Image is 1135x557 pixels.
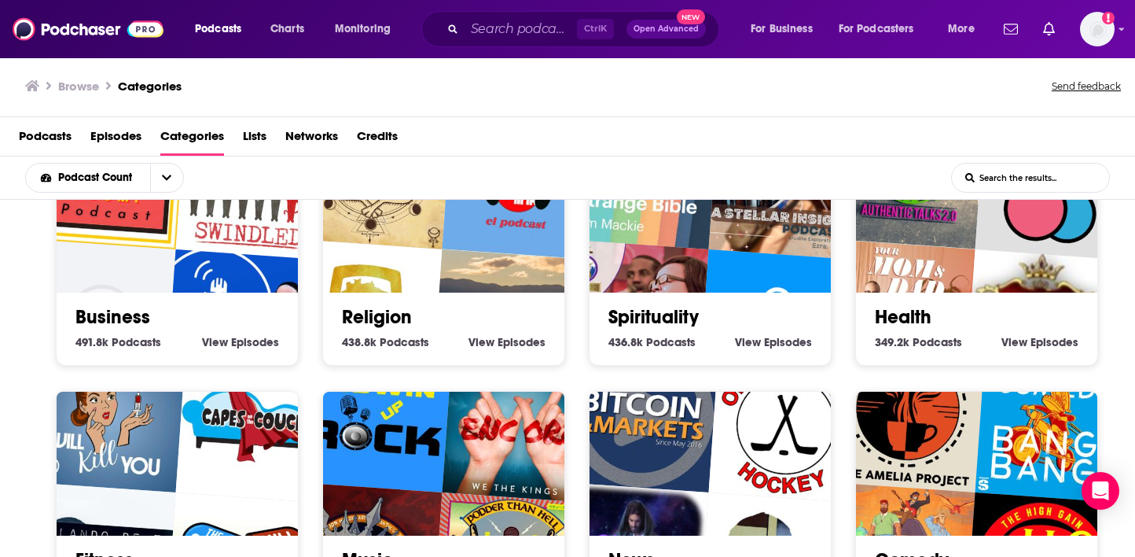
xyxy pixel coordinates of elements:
[13,14,163,44] img: Podchaser - Follow, Share and Rate Podcasts
[975,347,1129,502] img: Comedy Bang Bang: The Podcast
[634,25,699,33] span: Open Advanced
[1047,76,1126,98] button: Send feedback
[31,338,185,492] img: This Podcast Will Kill You
[357,124,398,156] a: Credits
[150,164,183,192] button: open menu
[243,124,266,156] a: Lists
[608,335,643,349] span: 436.8k
[830,338,985,492] img: The Amelia Project
[875,335,962,349] a: 349.2k Health Podcasts
[1102,12,1115,24] svg: Add a profile image
[913,335,962,349] span: Podcasts
[828,17,937,42] button: open menu
[75,335,161,349] a: 491.8k Business Podcasts
[564,338,718,492] img: Bitcoin & Markets
[1001,335,1027,349] span: View
[195,18,241,40] span: Podcasts
[1080,12,1115,46] button: Show profile menu
[231,335,279,349] span: Episodes
[577,19,614,39] span: Ctrl K
[608,305,699,329] a: Spirituality
[677,9,705,24] span: New
[608,335,696,349] a: 436.8k Spirituality Podcasts
[285,124,338,156] a: Networks
[58,172,138,183] span: Podcast Count
[175,347,330,502] img: Capes On the Couch - Where Comics Get Counseling
[626,20,706,39] button: Open AdvancedNew
[937,17,994,42] button: open menu
[112,335,161,349] span: Podcasts
[646,335,696,349] span: Podcasts
[160,124,224,156] a: Categories
[708,347,863,502] img: Off the Wall Hockey Show
[58,79,99,94] h3: Browse
[260,17,314,42] a: Charts
[740,17,832,42] button: open menu
[442,347,597,502] img: WTK: Encore
[202,335,228,349] span: View
[468,335,494,349] span: View
[1082,472,1119,510] div: Open Intercom Messenger
[948,18,975,40] span: More
[26,172,150,183] button: open menu
[342,305,412,329] a: Religion
[270,18,304,40] span: Charts
[1080,12,1115,46] img: User Profile
[735,335,761,349] span: View
[342,335,376,349] span: 438.8k
[184,17,262,42] button: open menu
[1037,16,1061,42] a: Show notifications dropdown
[335,18,391,40] span: Monitoring
[19,124,72,156] a: Podcasts
[468,335,545,349] a: View Religion Episodes
[839,18,914,40] span: For Podcasters
[875,305,931,329] a: Health
[342,335,429,349] a: 438.8k Religion Podcasts
[324,17,411,42] button: open menu
[75,335,108,349] span: 491.8k
[297,338,452,492] img: Growin' Up Rock
[997,16,1024,42] a: Show notifications dropdown
[90,124,141,156] a: Episodes
[735,335,812,349] a: View Spirituality Episodes
[202,335,279,349] a: View Business Episodes
[764,335,812,349] span: Episodes
[436,11,734,47] div: Search podcasts, credits, & more...
[1001,335,1078,349] a: View Health Episodes
[875,335,909,349] span: 349.2k
[1030,335,1078,349] span: Episodes
[25,163,208,193] h2: Choose List sort
[75,305,150,329] a: Business
[498,335,545,349] span: Episodes
[380,335,429,349] span: Podcasts
[118,79,182,94] a: Categories
[1080,12,1115,46] span: Logged in as Jlescht
[751,18,813,40] span: For Business
[465,17,577,42] input: Search podcasts, credits, & more...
